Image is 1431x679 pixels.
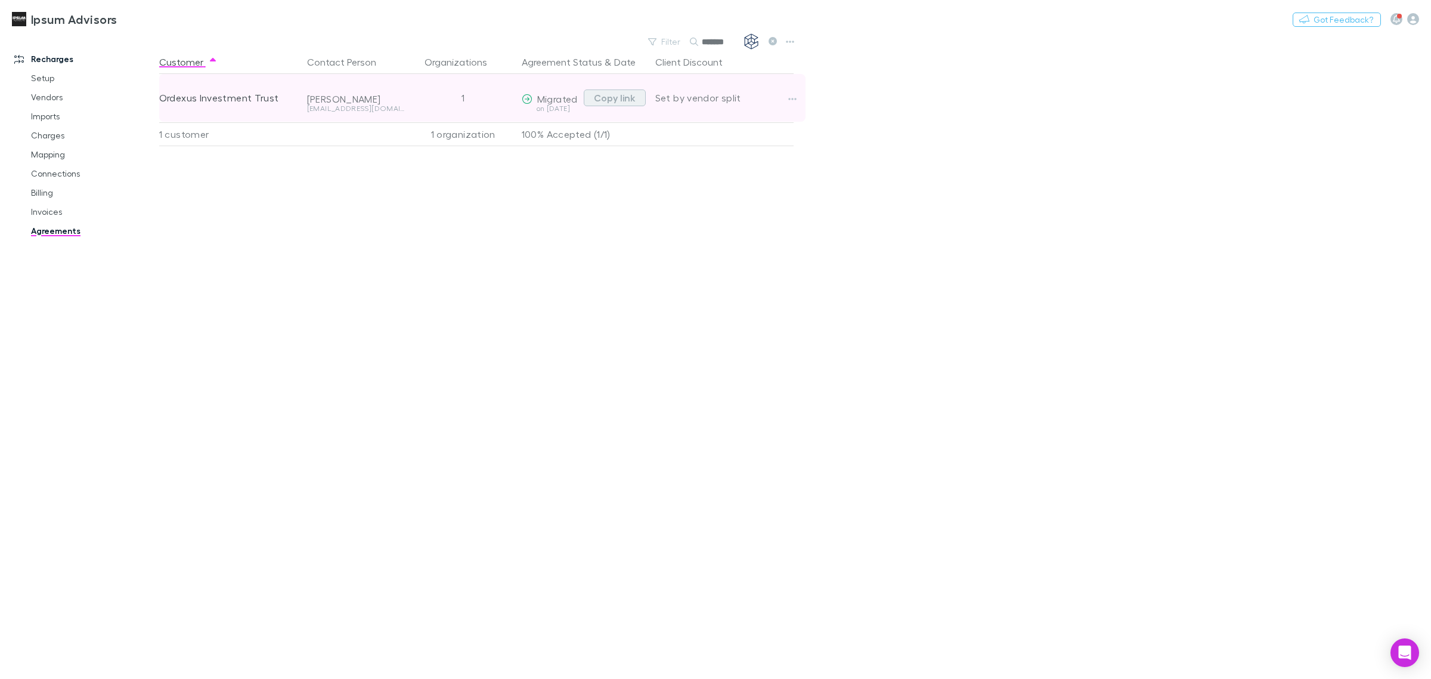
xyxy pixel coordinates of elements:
[2,50,168,69] a: Recharges
[642,35,687,49] button: Filter
[307,93,405,105] div: [PERSON_NAME]
[614,50,636,74] button: Date
[159,122,302,146] div: 1 customer
[159,74,298,122] div: Ordexus Investment Trust
[522,50,602,74] button: Agreement Status
[19,126,168,145] a: Charges
[159,50,218,74] button: Customer
[522,123,646,146] p: 100% Accepted (1/1)
[655,74,794,122] div: Set by vendor split
[19,164,168,183] a: Connections
[1293,13,1381,27] button: Got Feedback?
[19,221,168,240] a: Agreements
[410,122,517,146] div: 1 organization
[584,89,646,106] button: Copy link
[19,183,168,202] a: Billing
[19,107,168,126] a: Imports
[522,50,646,74] div: &
[410,74,517,122] div: 1
[31,12,117,26] h3: Ipsum Advisors
[19,202,168,221] a: Invoices
[537,93,578,104] span: Migrated
[19,88,168,107] a: Vendors
[12,12,26,26] img: Ipsum Advisors's Logo
[655,50,737,74] button: Client Discount
[19,69,168,88] a: Setup
[19,145,168,164] a: Mapping
[1390,638,1419,667] div: Open Intercom Messenger
[5,5,124,33] a: Ipsum Advisors
[307,50,391,74] button: Contact Person
[522,105,579,112] div: on [DATE]
[307,105,405,112] div: [EMAIL_ADDRESS][DOMAIN_NAME]
[425,50,501,74] button: Organizations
